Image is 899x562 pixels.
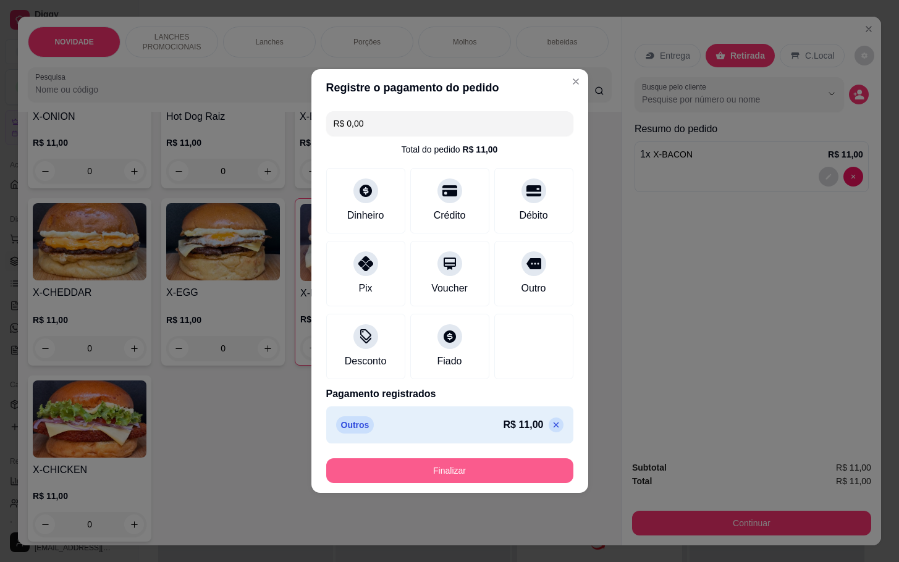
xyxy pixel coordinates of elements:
[345,354,387,369] div: Desconto
[402,143,498,156] div: Total do pedido
[519,208,547,223] div: Débito
[431,281,468,296] div: Voucher
[326,458,573,483] button: Finalizar
[566,72,586,91] button: Close
[311,69,588,106] header: Registre o pagamento do pedido
[437,354,462,369] div: Fiado
[336,416,374,434] p: Outros
[334,111,566,136] input: Ex.: hambúrguer de cordeiro
[434,208,466,223] div: Crédito
[326,387,573,401] p: Pagamento registrados
[521,281,546,296] div: Outro
[463,143,498,156] div: R$ 11,00
[504,417,544,432] p: R$ 11,00
[347,208,384,223] div: Dinheiro
[358,281,372,296] div: Pix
